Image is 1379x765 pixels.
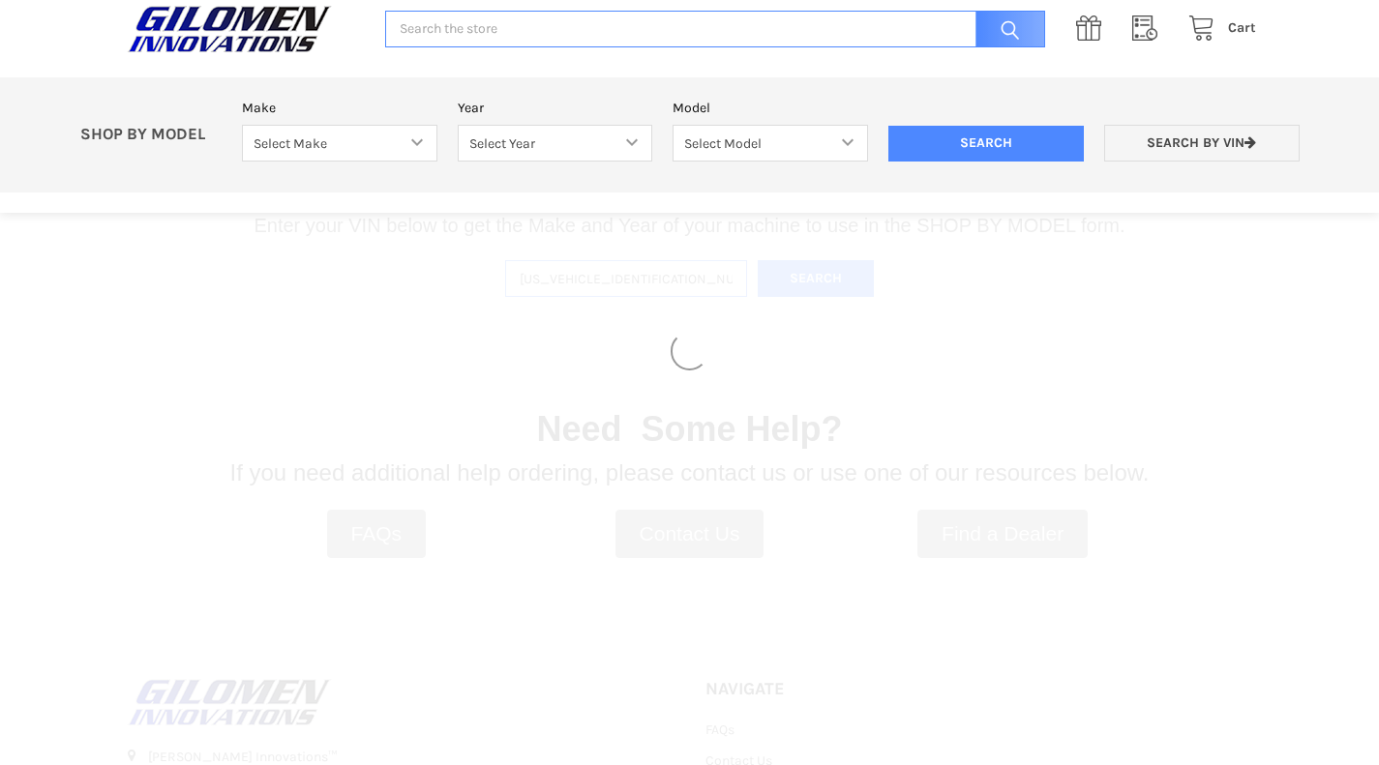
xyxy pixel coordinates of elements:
[966,11,1045,48] input: Search
[385,11,1044,48] input: Search the store
[123,5,336,53] img: GILOMEN INNOVATIONS
[1228,19,1256,36] span: Cart
[1104,125,1300,162] a: Search by VIN
[1178,16,1256,41] a: Cart
[673,98,868,118] label: Model
[123,5,365,53] a: GILOMEN INNOVATIONS
[70,125,232,145] p: SHOP BY MODEL
[242,98,437,118] label: Make
[888,126,1084,162] input: Search
[458,98,653,118] label: Year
